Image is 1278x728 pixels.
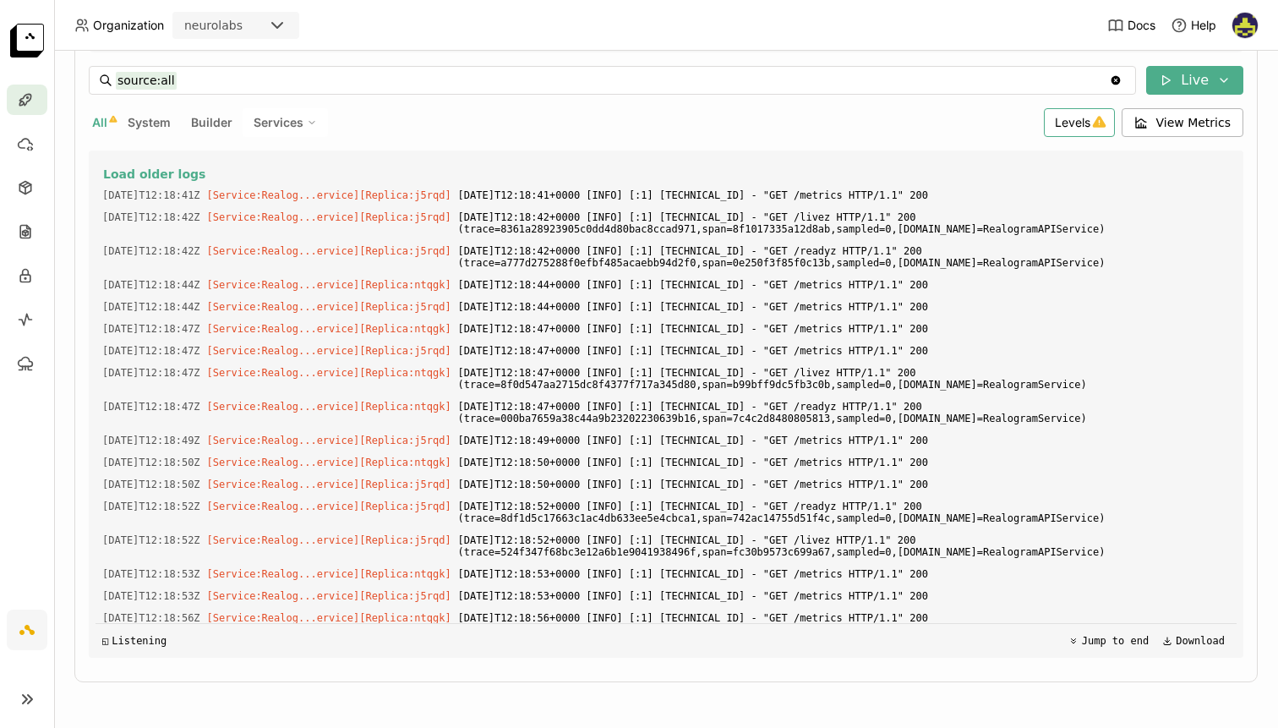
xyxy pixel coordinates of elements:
[207,211,360,223] span: [Service:Realog...ervice]
[207,345,360,357] span: [Service:Realog...ervice]
[359,435,451,446] span: [Replica:j5rqd]
[458,609,1230,627] span: [DATE]T12:18:56+0000 [INFO] [:1] [TECHNICAL_ID] - "GET /metrics HTTP/1.1" 200
[191,115,232,129] span: Builder
[458,208,1230,238] span: [DATE]T12:18:42+0000 [INFO] [:1] [TECHNICAL_ID] - "GET /livez HTTP/1.1" 200 (trace=8361a28923905c...
[1109,74,1122,87] svg: Clear value
[102,276,200,294] span: 2025-10-09T12:18:44.453Z
[1171,17,1216,34] div: Help
[458,342,1230,360] span: [DATE]T12:18:47+0000 [INFO] [:1] [TECHNICAL_ID] - "GET /metrics HTTP/1.1" 200
[207,245,360,257] span: [Service:Realog...ervice]
[458,276,1230,294] span: [DATE]T12:18:44+0000 [INFO] [:1] [TECHNICAL_ID] - "GET /metrics HTTP/1.1" 200
[458,531,1230,561] span: [DATE]T12:18:52+0000 [INFO] [:1] [TECHNICAL_ID] - "GET /livez HTTP/1.1" 200 (trace=524f347f68bc3e...
[1128,18,1155,33] span: Docs
[1156,114,1232,131] span: View Metrics
[102,164,1230,184] button: Load older logs
[102,497,200,516] span: 2025-10-09T12:18:52.496Z
[102,342,200,360] span: 2025-10-09T12:18:47.458Z
[1146,66,1243,95] button: Live
[102,431,200,450] span: 2025-10-09T12:18:49.791Z
[359,345,451,357] span: [Replica:j5rqd]
[102,397,200,416] span: 2025-10-09T12:18:47.495Z
[458,453,1230,472] span: [DATE]T12:18:50+0000 [INFO] [:1] [TECHNICAL_ID] - "GET /metrics HTTP/1.1" 200
[184,17,243,34] div: neurolabs
[207,457,360,468] span: [Service:Realog...ervice]
[359,534,451,546] span: [Replica:j5rqd]
[207,479,360,490] span: [Service:Realog...ervice]
[244,18,246,35] input: Selected neurolabs.
[102,208,200,227] span: 2025-10-09T12:18:42.497Z
[89,112,111,134] button: All
[1044,108,1115,137] div: Levels
[116,67,1109,94] input: Search
[92,115,107,129] span: All
[458,475,1230,494] span: [DATE]T12:18:50+0000 [INFO] [:1] [TECHNICAL_ID] - "GET /metrics HTTP/1.1" 200
[102,531,200,550] span: 2025-10-09T12:18:52.499Z
[124,112,174,134] button: System
[1063,631,1154,651] button: Jump to end
[359,568,451,580] span: [Replica:ntqgk]
[207,435,360,446] span: [Service:Realog...ervice]
[207,501,360,512] span: [Service:Realog...ervice]
[359,211,451,223] span: [Replica:j5rqd]
[102,609,200,627] span: 2025-10-09T12:18:56.258Z
[207,367,360,379] span: [Service:Realog...ervice]
[359,367,451,379] span: [Replica:ntqgk]
[207,590,360,602] span: [Service:Realog...ervice]
[458,242,1230,272] span: [DATE]T12:18:42+0000 [INFO] [:1] [TECHNICAL_ID] - "GET /readyz HTTP/1.1" 200 (trace=a777d275288f0...
[102,587,200,605] span: 2025-10-09T12:18:53.457Z
[359,245,451,257] span: [Replica:j5rqd]
[458,397,1230,428] span: [DATE]T12:18:47+0000 [INFO] [:1] [TECHNICAL_ID] - "GET /readyz HTTP/1.1" 200 (trace=000ba7659a38c...
[458,431,1230,450] span: [DATE]T12:18:49+0000 [INFO] [:1] [TECHNICAL_ID] - "GET /metrics HTTP/1.1" 200
[102,298,200,316] span: 2025-10-09T12:18:44.458Z
[207,323,360,335] span: [Service:Realog...ervice]
[458,186,1230,205] span: [DATE]T12:18:41+0000 [INFO] [:1] [TECHNICAL_ID] - "GET /metrics HTTP/1.1" 200
[458,587,1230,605] span: [DATE]T12:18:53+0000 [INFO] [:1] [TECHNICAL_ID] - "GET /metrics HTTP/1.1" 200
[359,401,451,413] span: [Replica:ntqgk]
[93,18,164,33] span: Organization
[359,323,451,335] span: [Replica:ntqgk]
[1191,18,1216,33] span: Help
[102,475,200,494] span: 2025-10-09T12:18:50.458Z
[458,298,1230,316] span: [DATE]T12:18:44+0000 [INFO] [:1] [TECHNICAL_ID] - "GET /metrics HTTP/1.1" 200
[359,279,451,291] span: [Replica:ntqgk]
[1232,13,1258,38] img: Farouk Ghallabi
[10,24,44,57] img: logo
[207,401,360,413] span: [Service:Realog...ervice]
[102,364,200,382] span: 2025-10-09T12:18:47.493Z
[458,497,1230,528] span: [DATE]T12:18:52+0000 [INFO] [:1] [TECHNICAL_ID] - "GET /readyz HTTP/1.1" 200 (trace=8df1d5c17663c...
[102,635,108,647] span: ◱
[359,301,451,313] span: [Replica:j5rqd]
[1122,108,1244,137] button: View Metrics
[103,167,205,182] span: Load older logs
[207,568,360,580] span: [Service:Realog...ervice]
[102,186,200,205] span: 2025-10-09T12:18:41.457Z
[359,189,451,201] span: [Replica:j5rqd]
[254,115,303,130] span: Services
[102,320,200,338] span: 2025-10-09T12:18:47.454Z
[188,112,236,134] button: Builder
[1055,115,1090,129] span: Levels
[102,242,200,260] span: 2025-10-09T12:18:42.500Z
[207,301,360,313] span: [Service:Realog...ervice]
[207,279,360,291] span: [Service:Realog...ervice]
[207,612,360,624] span: [Service:Realog...ervice]
[458,364,1230,394] span: [DATE]T12:18:47+0000 [INFO] [:1] [TECHNICAL_ID] - "GET /livez HTTP/1.1" 200 (trace=8f0d547aa2715d...
[128,115,171,129] span: System
[207,189,360,201] span: [Service:Realog...ervice]
[359,479,451,490] span: [Replica:j5rqd]
[359,590,451,602] span: [Replica:j5rqd]
[207,534,360,546] span: [Service:Realog...ervice]
[458,565,1230,583] span: [DATE]T12:18:53+0000 [INFO] [:1] [TECHNICAL_ID] - "GET /metrics HTTP/1.1" 200
[243,108,328,137] div: Services
[359,612,451,624] span: [Replica:ntqgk]
[1107,17,1155,34] a: Docs
[102,635,167,647] div: Listening
[359,457,451,468] span: [Replica:ntqgk]
[102,453,200,472] span: 2025-10-09T12:18:50.456Z
[458,320,1230,338] span: [DATE]T12:18:47+0000 [INFO] [:1] [TECHNICAL_ID] - "GET /metrics HTTP/1.1" 200
[102,565,200,583] span: 2025-10-09T12:18:53.455Z
[1157,631,1230,651] button: Download
[359,501,451,512] span: [Replica:j5rqd]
